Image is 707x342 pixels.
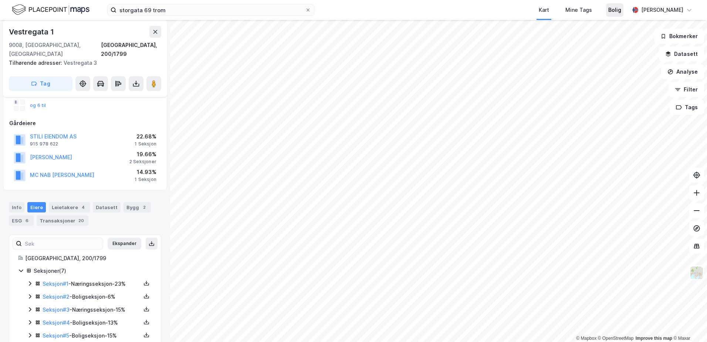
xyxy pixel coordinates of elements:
a: Seksjon#5 [43,332,69,339]
div: Gårdeiere [9,119,161,128]
button: Analyse [661,64,704,79]
div: [GEOGRAPHIC_DATA], 200/1799 [101,41,161,58]
input: Søk på adresse, matrikkel, gårdeiere, leietakere eller personer [116,4,305,16]
div: 915 978 622 [30,141,58,147]
div: 6 [23,217,31,224]
a: Seksjon#3 [43,306,70,313]
div: Info [9,202,24,212]
div: - Boligseksjon - 6% [43,292,141,301]
div: - Næringsseksjon - 23% [43,279,141,288]
div: - Boligseksjon - 15% [43,331,141,340]
div: 2 Seksjoner [129,159,156,165]
button: Tag [9,76,72,91]
div: Datasett [93,202,121,212]
a: Seksjon#2 [43,294,70,300]
img: Z [690,266,704,280]
div: Bolig [608,6,621,14]
div: [PERSON_NAME] [641,6,683,14]
div: 1 Seksjon [135,141,156,147]
div: - Næringsseksjon - 15% [43,305,141,314]
span: Tilhørende adresser: [9,60,64,66]
a: Seksjon#4 [43,319,70,326]
a: Improve this map [636,336,672,341]
input: Søk [22,238,103,249]
div: Kontrollprogram for chat [670,306,707,342]
div: 4 [80,204,87,211]
img: logo.f888ab2527a4732fd821a326f86c7f29.svg [12,3,89,16]
div: Vestregata 3 [9,58,155,67]
div: ESG [9,215,34,226]
div: 20 [77,217,85,224]
a: OpenStreetMap [598,336,634,341]
button: Filter [669,82,704,97]
div: Mine Tags [565,6,592,14]
button: Ekspander [108,238,141,249]
div: 1 Seksjon [135,177,156,182]
div: 2 [141,204,148,211]
div: Vestregata 1 [9,26,55,38]
div: Leietakere [49,202,90,212]
iframe: Chat Widget [670,306,707,342]
div: 22.68% [135,132,156,141]
div: - Boligseksjon - 13% [43,318,141,327]
div: [GEOGRAPHIC_DATA], 200/1799 [25,254,152,263]
button: Tags [670,100,704,115]
a: Seksjon#1 [43,281,68,287]
div: Bygg [124,202,151,212]
button: Bokmerker [654,29,704,44]
div: Eiere [27,202,46,212]
button: Datasett [659,47,704,61]
div: Transaksjoner [37,215,88,226]
div: 19.66% [129,150,156,159]
div: Seksjoner ( 7 ) [34,266,152,275]
div: 9008, [GEOGRAPHIC_DATA], [GEOGRAPHIC_DATA] [9,41,101,58]
a: Mapbox [576,336,596,341]
div: 14.93% [135,168,156,177]
div: Kart [539,6,549,14]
